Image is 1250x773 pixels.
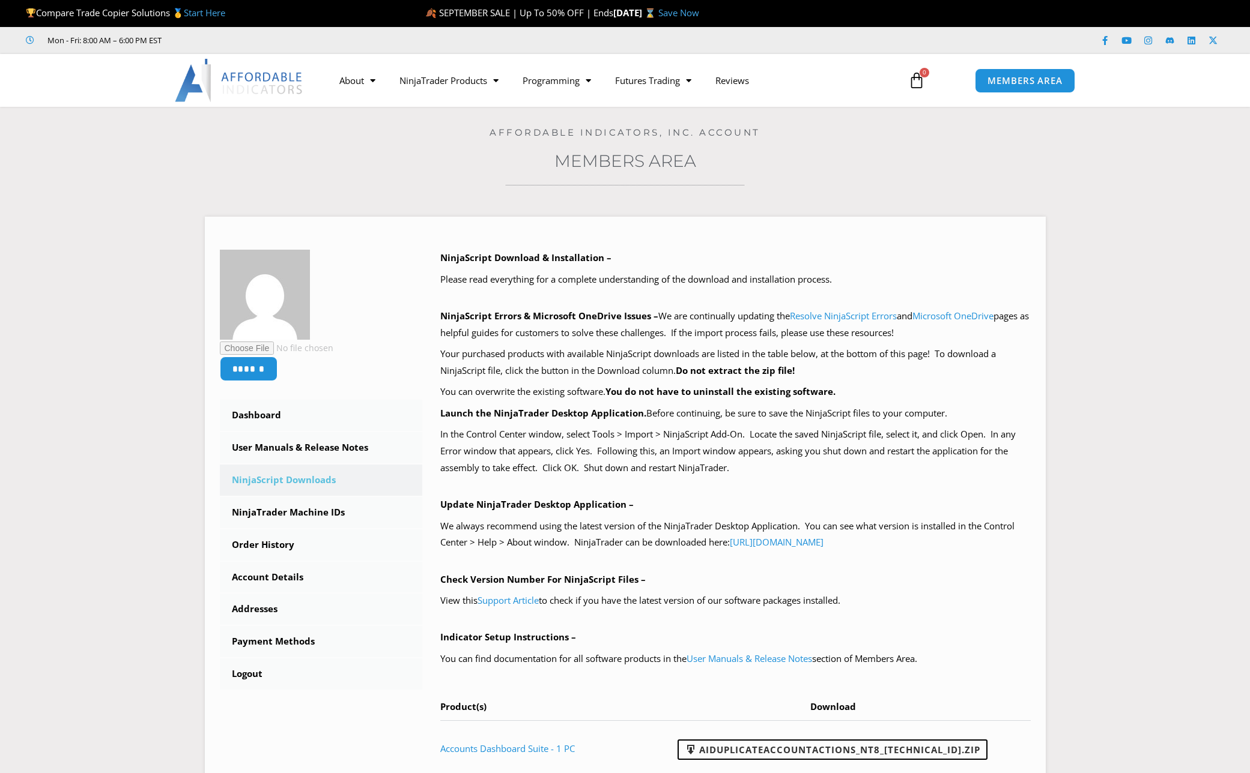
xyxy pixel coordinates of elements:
b: Update NinjaTrader Desktop Application – [440,498,634,510]
a: Microsoft OneDrive [912,310,994,322]
a: Addresses [220,594,423,625]
a: Programming [511,67,603,94]
a: NinjaTrader Products [387,67,511,94]
span: Download [810,700,856,712]
nav: Menu [327,67,894,94]
p: Before continuing, be sure to save the NinjaScript files to your computer. [440,405,1031,422]
span: MEMBERS AREA [988,76,1063,85]
b: Do not extract the zip file! [676,364,795,376]
b: Check Version Number For NinjaScript Files – [440,573,646,585]
a: User Manuals & Release Notes [687,652,812,664]
p: We always recommend using the latest version of the NinjaTrader Desktop Application. You can see ... [440,518,1031,552]
p: You can find documentation for all software products in the section of Members Area. [440,651,1031,667]
p: Your purchased products with available NinjaScript downloads are listed in the table below, at th... [440,346,1031,379]
p: In the Control Center window, select Tools > Import > NinjaScript Add-On. Locate the saved NinjaS... [440,426,1031,477]
a: NinjaScript Downloads [220,465,423,496]
span: Mon - Fri: 8:00 AM – 6:00 PM EST [44,33,162,47]
span: 0 [920,68,929,77]
img: LogoAI | Affordable Indicators – NinjaTrader [175,59,304,102]
span: Product(s) [440,700,487,712]
p: We are continually updating the and pages as helpful guides for customers to solve these challeng... [440,308,1031,341]
a: 0 [890,63,943,98]
a: AIDuplicateAccountActions_NT8_[TECHNICAL_ID].zip [678,739,988,760]
p: View this to check if you have the latest version of our software packages installed. [440,592,1031,609]
a: About [327,67,387,94]
a: User Manuals & Release Notes [220,432,423,463]
b: NinjaScript Errors & Microsoft OneDrive Issues – [440,310,658,322]
a: Order History [220,529,423,561]
nav: Account pages [220,400,423,690]
p: You can overwrite the existing software. [440,383,1031,400]
img: 4498cd079c669b85faec9d007135e779e22293d983f6eee64029c8caea99c94f [220,250,310,340]
b: Launch the NinjaTrader Desktop Application. [440,407,646,419]
a: Affordable Indicators, Inc. Account [490,127,760,138]
b: NinjaScript Download & Installation – [440,251,611,263]
a: Account Details [220,562,423,593]
a: Reviews [703,67,761,94]
a: Accounts Dashboard Suite - 1 PC [440,742,575,754]
a: Futures Trading [603,67,703,94]
p: Please read everything for a complete understanding of the download and installation process. [440,271,1031,288]
a: Start Here [184,7,225,19]
a: Dashboard [220,400,423,431]
a: MEMBERS AREA [975,68,1075,93]
a: [URL][DOMAIN_NAME] [730,536,824,548]
span: Compare Trade Copier Solutions 🥇 [26,7,225,19]
strong: [DATE] ⌛ [613,7,658,19]
a: Members Area [554,151,696,171]
b: Indicator Setup Instructions – [440,631,576,643]
a: Resolve NinjaScript Errors [790,310,897,322]
a: NinjaTrader Machine IDs [220,497,423,528]
a: Support Article [478,594,539,606]
a: Payment Methods [220,626,423,657]
img: 🏆 [26,8,35,17]
a: Save Now [658,7,699,19]
iframe: Customer reviews powered by Trustpilot [178,34,359,46]
a: Logout [220,658,423,690]
span: 🍂 SEPTEMBER SALE | Up To 50% OFF | Ends [425,7,613,19]
b: You do not have to uninstall the existing software. [605,385,836,397]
